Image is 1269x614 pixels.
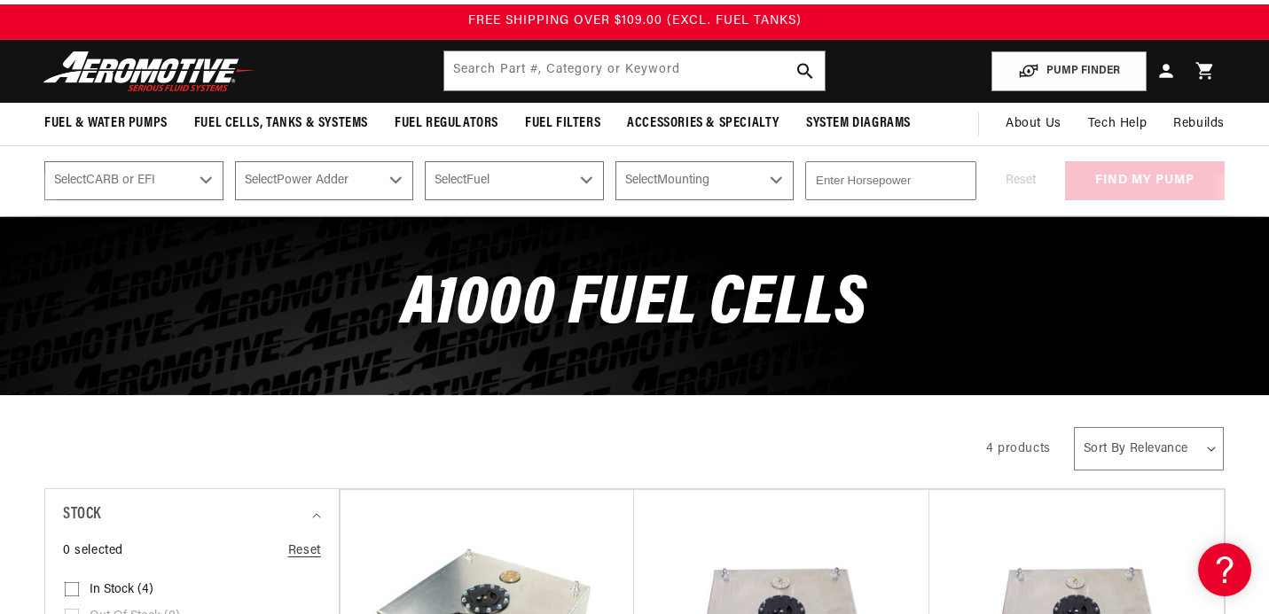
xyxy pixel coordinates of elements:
select: Mounting [615,161,795,200]
a: About Us [992,103,1075,145]
summary: Fuel Cells, Tanks & Systems [181,103,381,144]
button: PUMP FINDER [991,51,1147,91]
span: Rebuilds [1173,114,1225,134]
span: Tech Help [1088,114,1147,134]
span: Accessories & Specialty [627,114,779,133]
img: Aeromotive [38,51,260,92]
span: Fuel Cells, Tanks & Systems [194,114,368,133]
select: Power Adder [235,161,414,200]
summary: Accessories & Specialty [614,103,793,144]
span: Fuel Filters [525,114,600,133]
summary: Stock (0 selected) [63,489,321,541]
span: Stock [63,502,101,528]
span: Fuel Regulators [395,114,498,133]
button: search button [786,51,825,90]
summary: Tech Help [1075,103,1160,145]
input: Search by Part Number, Category or Keyword [444,51,824,90]
span: 4 products [986,442,1051,455]
summary: Fuel Regulators [381,103,512,144]
input: Enter Horsepower [805,161,976,200]
select: Fuel [425,161,604,200]
summary: System Diagrams [793,103,924,144]
span: Fuel & Water Pumps [44,114,168,133]
summary: Fuel Filters [512,103,614,144]
span: In stock (4) [90,582,153,598]
span: System Diagrams [806,114,911,133]
span: A1000 Fuel Cells [402,270,867,340]
summary: Rebuilds [1160,103,1238,145]
a: Reset [288,541,321,561]
span: 0 selected [63,541,123,561]
select: CARB or EFI [44,161,223,200]
span: About Us [1006,117,1061,130]
span: FREE SHIPPING OVER $109.00 (EXCL. FUEL TANKS) [468,14,802,27]
summary: Fuel & Water Pumps [31,103,181,144]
